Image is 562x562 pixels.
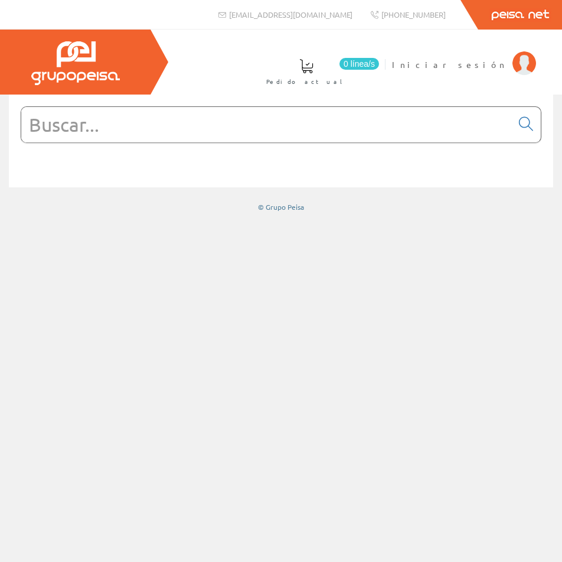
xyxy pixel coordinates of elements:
[339,58,379,70] span: 0 línea/s
[266,76,347,87] span: Pedido actual
[21,107,512,142] input: Buscar...
[392,49,536,60] a: Iniciar sesión
[381,9,446,20] span: [PHONE_NUMBER]
[392,59,507,70] span: Iniciar sesión
[31,41,120,85] img: Grupo Peisa
[9,202,553,212] div: © Grupo Peisa
[229,9,352,20] span: [EMAIL_ADDRESS][DOMAIN_NAME]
